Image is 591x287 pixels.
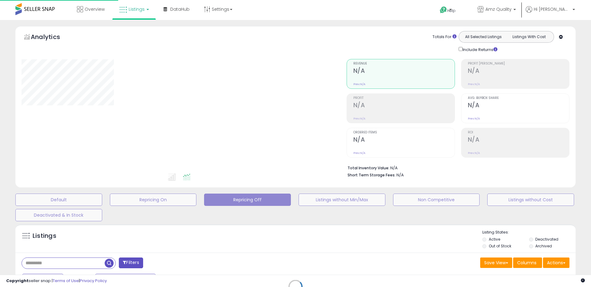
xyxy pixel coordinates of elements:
[353,62,455,65] span: Revenue
[485,6,512,12] span: Amz Quality
[15,209,102,221] button: Deactivated & In Stock
[110,194,197,206] button: Repricing On
[299,194,385,206] button: Listings without Min/Max
[468,117,480,120] small: Prev: N/A
[440,6,447,14] i: Get Help
[460,33,506,41] button: All Selected Listings
[348,164,565,171] li: N/A
[468,102,569,110] h2: N/A
[468,131,569,134] span: ROI
[353,117,365,120] small: Prev: N/A
[468,67,569,76] h2: N/A
[447,8,456,13] span: Help
[454,46,505,53] div: Include Returns
[353,151,365,155] small: Prev: N/A
[468,82,480,86] small: Prev: N/A
[393,194,480,206] button: Non Competitive
[348,165,389,171] b: Total Inventory Value:
[85,6,105,12] span: Overview
[170,6,190,12] span: DataHub
[353,96,455,100] span: Profit
[487,194,574,206] button: Listings without Cost
[432,34,456,40] div: Totals For
[129,6,145,12] span: Listings
[348,172,396,178] b: Short Term Storage Fees:
[6,278,107,284] div: seller snap | |
[468,136,569,144] h2: N/A
[468,62,569,65] span: Profit [PERSON_NAME]
[526,6,575,20] a: Hi [PERSON_NAME]
[396,172,404,178] span: N/A
[15,194,102,206] button: Default
[468,96,569,100] span: Avg. Buybox Share
[353,102,455,110] h2: N/A
[353,131,455,134] span: Ordered Items
[204,194,291,206] button: Repricing Off
[534,6,571,12] span: Hi [PERSON_NAME]
[353,67,455,76] h2: N/A
[6,278,29,284] strong: Copyright
[435,2,468,20] a: Help
[31,33,72,43] h5: Analytics
[506,33,552,41] button: Listings With Cost
[353,82,365,86] small: Prev: N/A
[468,151,480,155] small: Prev: N/A
[353,136,455,144] h2: N/A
